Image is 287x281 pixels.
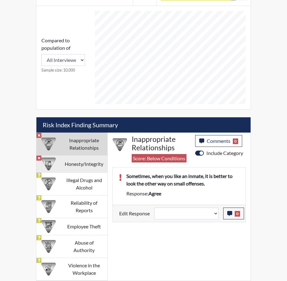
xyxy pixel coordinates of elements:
[122,190,244,197] div: Response:
[61,195,107,218] td: Reliability of Reports
[61,218,107,235] td: Employee Theft
[148,190,161,196] span: agree
[223,208,244,219] button: 0
[61,235,107,258] td: Abuse of Authority
[41,262,56,276] img: CATEGORY%20ICON-26.eccbb84f.png
[235,211,240,217] span: 0
[132,135,191,152] h4: Inappropriate Relationships
[206,149,243,157] label: Include Category
[41,137,56,151] img: CATEGORY%20ICON-14.139f8ef7.png
[41,239,56,254] img: CATEGORY%20ICON-01.94e51fac.png
[233,138,238,144] span: 0
[61,155,107,172] td: Honesty/Integrity
[41,177,56,191] img: CATEGORY%20ICON-12.0f6f1024.png
[113,138,127,152] img: CATEGORY%20ICON-14.139f8ef7.png
[195,135,242,147] button: Comments0
[41,67,85,73] small: Sample size: 10,000
[36,117,251,133] h5: Risk Index Finding Summary
[41,219,56,234] img: CATEGORY%20ICON-07.58b65e52.png
[41,199,56,214] img: CATEGORY%20ICON-20.4a32fe39.png
[150,208,223,219] div: Update the test taker's response, the change might impact the score
[132,154,186,162] span: Score: Below Conditions
[41,37,85,52] label: Compared to population of
[61,258,107,280] td: Violence in the Workplace
[207,138,230,144] span: Comments
[41,37,85,73] div: Consistency Score comparison among population
[119,208,150,219] label: Edit Response
[61,172,107,195] td: Illegal Drugs and Alcohol
[126,172,239,187] p: Sometimes, when you like an inmate, it is better to look the other way on small offenses.
[41,157,56,171] img: CATEGORY%20ICON-11.a5f294f4.png
[61,133,107,155] td: Inappropriate Relationships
